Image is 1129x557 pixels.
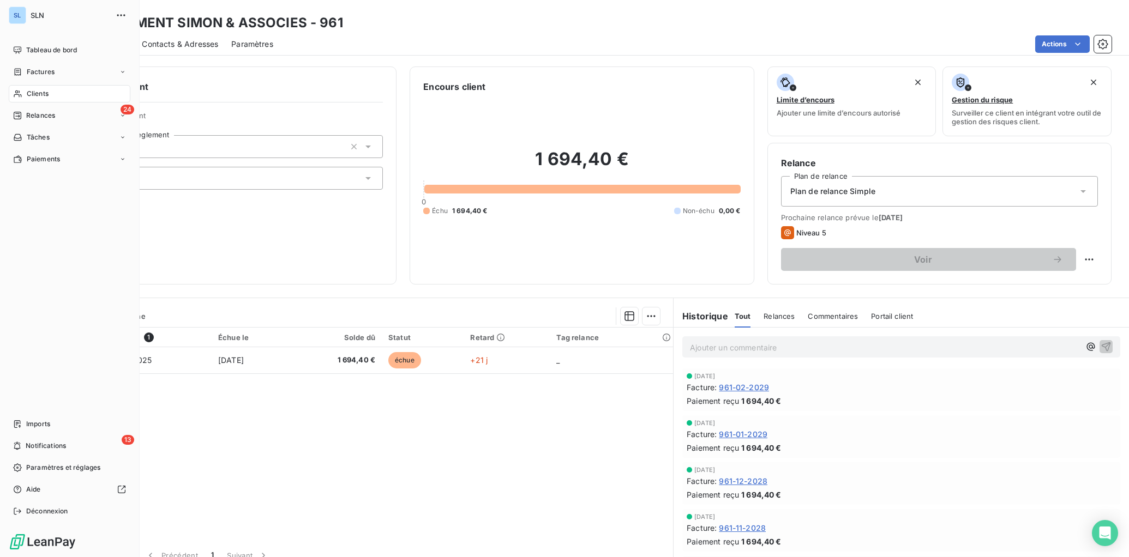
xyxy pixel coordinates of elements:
[297,333,375,342] div: Solde dû
[122,435,134,445] span: 13
[27,154,60,164] span: Paiements
[741,489,782,500] span: 1 694,40 €
[952,95,1013,104] span: Gestion du risque
[694,373,715,379] span: [DATE]
[470,355,488,365] span: +21 j
[26,485,41,494] span: Aide
[423,148,740,181] h2: 1 694,40 €
[26,45,77,55] span: Tableau de bord
[777,108,900,117] span: Ajouter une limite d’encours autorisé
[388,352,421,368] span: échue
[687,382,717,393] span: Facture :
[218,333,284,342] div: Échue le
[121,105,134,114] span: 24
[9,7,26,24] div: SL
[687,428,717,440] span: Facture :
[683,206,714,216] span: Non-échu
[432,206,448,216] span: Échu
[422,197,426,206] span: 0
[942,66,1112,136] button: Gestion du risqueSurveiller ce client en intégrant votre outil de gestion des risques client.
[741,395,782,407] span: 1 694,40 €
[452,206,488,216] span: 1 694,40 €
[781,156,1098,169] h6: Relance
[796,228,826,237] span: Niveau 5
[694,420,715,426] span: [DATE]
[27,67,55,77] span: Factures
[1092,520,1118,546] div: Open Intercom Messenger
[26,506,68,516] span: Déconnexion
[687,475,717,487] span: Facture :
[952,108,1102,126] span: Surveiller ce client en intégrant votre outil de gestion des risques client.
[88,111,383,126] span: Propriétés Client
[719,522,766,534] span: 961-11-2028
[9,481,130,498] a: Aide
[794,255,1052,264] span: Voir
[694,467,715,473] span: [DATE]
[871,312,913,320] span: Portail client
[218,355,244,365] span: [DATE]
[31,11,109,20] span: SLN
[66,80,383,93] h6: Informations client
[556,333,666,342] div: Tag relance
[144,332,154,342] span: 1
[777,95,834,104] span: Limite d’encours
[231,39,273,50] span: Paramètres
[687,536,739,547] span: Paiement reçu
[741,536,782,547] span: 1 694,40 €
[27,89,49,99] span: Clients
[719,206,741,216] span: 0,00 €
[26,463,100,473] span: Paramètres et réglages
[694,513,715,520] span: [DATE]
[879,213,903,222] span: [DATE]
[142,39,218,50] span: Contacts & Adresses
[781,213,1098,222] span: Prochaine relance prévue le
[26,441,66,451] span: Notifications
[790,186,875,197] span: Plan de relance Simple
[767,66,936,136] button: Limite d’encoursAjouter une limite d’encours autorisé
[719,475,767,487] span: 961-12-2028
[674,310,728,323] h6: Historique
[423,80,485,93] h6: Encours client
[687,395,739,407] span: Paiement reçu
[719,428,767,440] span: 961-01-2029
[470,333,543,342] div: Retard
[26,111,55,120] span: Relances
[719,382,769,393] span: 961-02-2029
[808,312,858,320] span: Commentaires
[297,355,375,366] span: 1 694,40 €
[9,533,76,550] img: Logo LeanPay
[96,13,343,33] h3: ARMEMENT SIMON & ASSOCIES - 961
[781,248,1076,271] button: Voir
[26,419,50,429] span: Imports
[687,522,717,534] span: Facture :
[27,132,50,142] span: Tâches
[388,333,457,342] div: Statut
[687,442,739,453] span: Paiement reçu
[687,489,739,500] span: Paiement reçu
[741,442,782,453] span: 1 694,40 €
[764,312,795,320] span: Relances
[102,332,205,342] div: Référence
[556,355,560,365] span: _
[1035,35,1090,53] button: Actions
[735,312,751,320] span: Tout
